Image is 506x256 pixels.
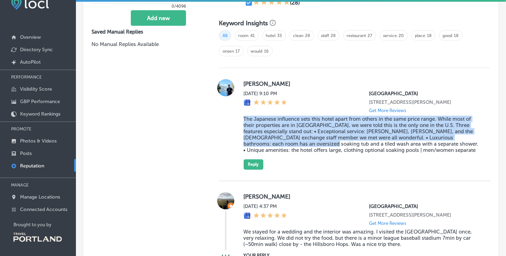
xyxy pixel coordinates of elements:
button: Add new [131,10,186,26]
p: 4901 NE Five Oaks Dr [369,99,479,105]
label: [PERSON_NAME] [244,193,479,200]
p: Cedartree Hotel [369,91,479,97]
div: 5 Stars [253,212,287,220]
label: [DATE] 9:10 PM [244,91,287,97]
a: staff [321,33,329,38]
a: would [251,49,263,54]
img: Travel Portland [13,233,62,242]
p: Directory Sync [20,47,53,53]
a: good [443,33,453,38]
p: Keyword Rankings [20,111,60,117]
div: 5 Stars [253,99,287,107]
p: Get More Reviews [369,108,406,113]
p: No Manual Replies Available [91,40,197,48]
p: Cedartree Hotel [369,204,479,210]
a: 28 [331,33,336,38]
a: onsen [223,49,234,54]
p: 0/4096 [91,4,186,9]
p: Visibility Score [20,86,52,92]
a: 18 [454,33,459,38]
a: 18 [427,33,432,38]
a: 27 [368,33,372,38]
p: 4901 NE Five Oaks Dr [369,212,479,218]
blockquote: The Japanese influence sets this hotel apart from others in the same price range. While most of t... [244,116,479,153]
label: Saved Manual Replies [91,29,197,35]
p: Posts [20,150,32,156]
a: hotel [266,33,276,38]
a: 17 [236,49,240,54]
label: [DATE] 4:37 PM [244,204,287,210]
h3: Keyword Insights [219,19,268,27]
p: Reputation [20,163,44,169]
a: clean [293,33,304,38]
a: 28 [305,33,310,38]
blockquote: We stayed for a wedding and the interior was amazing. I visited the [GEOGRAPHIC_DATA] once, very ... [244,229,479,248]
a: 41 [251,33,255,38]
a: 20 [399,33,404,38]
p: Overview [20,34,41,40]
p: Get More Reviews [369,221,406,226]
p: Photos & Videos [20,138,57,144]
p: Brought to you by [13,222,76,227]
a: restaurant [347,33,366,38]
a: room [239,33,249,38]
p: GBP Performance [20,99,60,104]
p: Manage Locations [20,194,60,200]
p: Connected Accounts [20,207,67,212]
label: [PERSON_NAME] [244,80,479,87]
a: service [383,33,397,38]
a: 16 [264,49,269,54]
p: AutoPilot [20,59,41,65]
a: 35 [278,33,282,38]
a: place [415,33,426,38]
span: All [219,30,231,41]
button: Reply [244,159,263,170]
